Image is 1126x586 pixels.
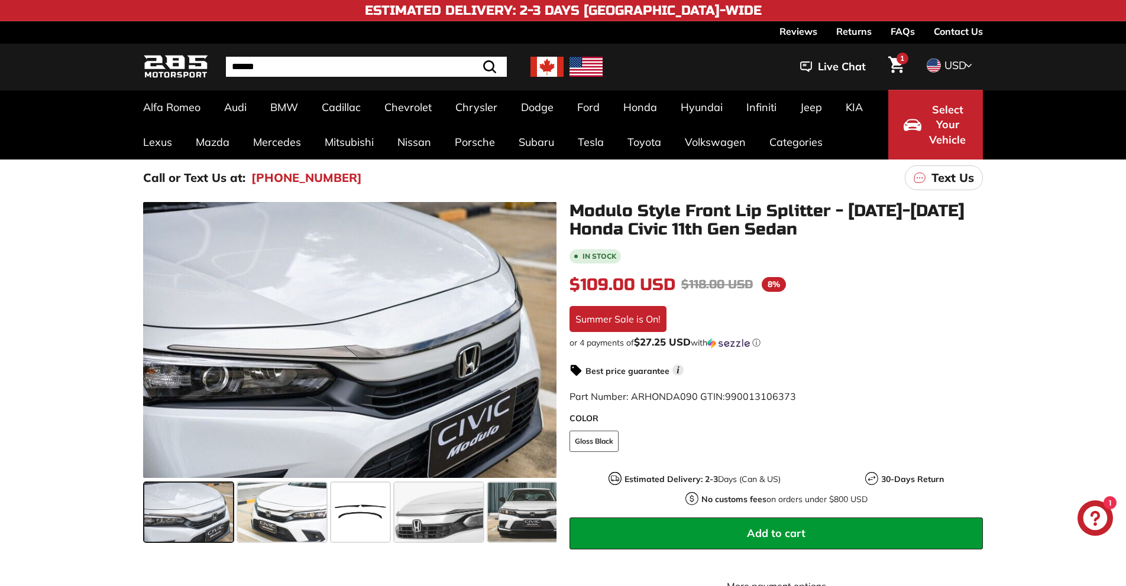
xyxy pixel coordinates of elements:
[373,90,444,125] a: Chevrolet
[836,21,872,41] a: Returns
[762,277,786,292] span: 8%
[881,474,944,484] strong: 30-Days Return
[1074,500,1117,539] inbox-online-store-chat: Shopify online store chat
[725,390,796,402] span: 990013106373
[900,54,904,63] span: 1
[570,202,983,239] h1: Modulo Style Front Lip Splitter - [DATE]-[DATE] Honda Civic 11th Gen Sedan
[934,21,983,41] a: Contact Us
[212,90,258,125] a: Audi
[444,90,509,125] a: Chrysler
[570,517,983,549] button: Add to cart
[625,473,781,486] p: Days (Can & US)
[758,125,834,159] a: Categories
[669,90,735,125] a: Hyundai
[184,125,241,159] a: Mazda
[583,253,616,260] b: In stock
[927,102,968,148] span: Select Your Vehicle
[944,58,966,72] span: USD
[258,90,310,125] a: BMW
[785,52,881,82] button: Live Chat
[673,125,758,159] a: Volkswagen
[365,4,762,18] h4: Estimated Delivery: 2-3 Days [GEOGRAPHIC_DATA]-Wide
[443,125,507,159] a: Porsche
[509,90,565,125] a: Dodge
[707,338,750,349] img: Sezzle
[570,390,796,402] span: Part Number: ARHONDA090 GTIN:
[672,364,684,376] span: i
[818,59,866,74] span: Live Chat
[570,337,983,349] div: or 4 payments of with
[888,90,983,159] button: Select Your Vehicle
[226,57,507,77] input: Search
[313,125,386,159] a: Mitsubishi
[570,275,675,295] span: $109.00 USD
[779,21,817,41] a: Reviews
[570,412,983,425] label: COLOR
[881,47,911,87] a: Cart
[241,125,313,159] a: Mercedes
[891,21,915,41] a: FAQs
[905,165,983,190] a: Text Us
[611,90,669,125] a: Honda
[565,90,611,125] a: Ford
[625,474,718,484] strong: Estimated Delivery: 2-3
[131,90,212,125] a: Alfa Romeo
[131,125,184,159] a: Lexus
[566,125,616,159] a: Tesla
[701,493,868,506] p: on orders under $800 USD
[310,90,373,125] a: Cadillac
[507,125,566,159] a: Subaru
[834,90,875,125] a: KIA
[143,53,208,81] img: Logo_285_Motorsport_areodynamics_components
[701,494,766,504] strong: No customs fees
[251,169,362,187] a: [PHONE_NUMBER]
[570,306,666,332] div: Summer Sale is On!
[747,526,805,540] span: Add to cart
[931,169,974,187] p: Text Us
[634,336,691,348] span: $27.25 USD
[570,337,983,349] div: or 4 payments of$27.25 USDwithSezzle Click to learn more about Sezzle
[143,169,245,187] p: Call or Text Us at:
[735,90,788,125] a: Infiniti
[788,90,834,125] a: Jeep
[681,277,753,292] span: $118.00 USD
[386,125,443,159] a: Nissan
[616,125,673,159] a: Toyota
[585,366,669,376] strong: Best price guarantee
